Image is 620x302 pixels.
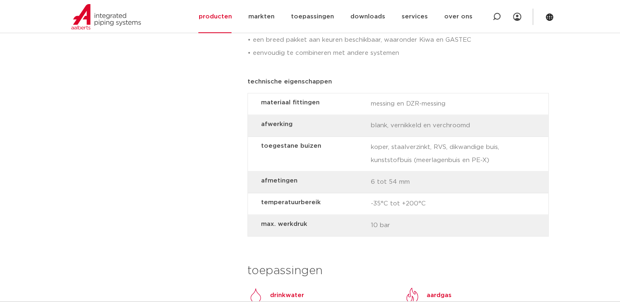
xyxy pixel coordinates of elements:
[261,119,364,129] strong: afwerking
[248,193,548,215] div: -35°C tot +200°C
[261,176,364,186] strong: afmetingen
[261,197,364,207] strong: temperatuurbereik
[248,115,548,137] div: blank, vernikkeld en verchroomd
[248,79,549,85] p: technische eigenschappen
[261,219,364,229] strong: max. werkdruk
[248,171,548,193] div: 6 tot 54 mm
[248,93,548,115] div: messing en DZR-messing
[248,263,549,279] h3: toepassingen
[261,97,364,108] strong: materiaal fittingen
[248,137,548,171] div: koper, staalverzinkt, RVS, dikwandige buis, kunststofbuis (meerlagenbuis en PE-X)
[427,291,452,300] p: aardgas
[270,291,304,300] p: drinkwater
[261,141,364,151] strong: toegestane buizen
[248,215,548,236] div: 10 bar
